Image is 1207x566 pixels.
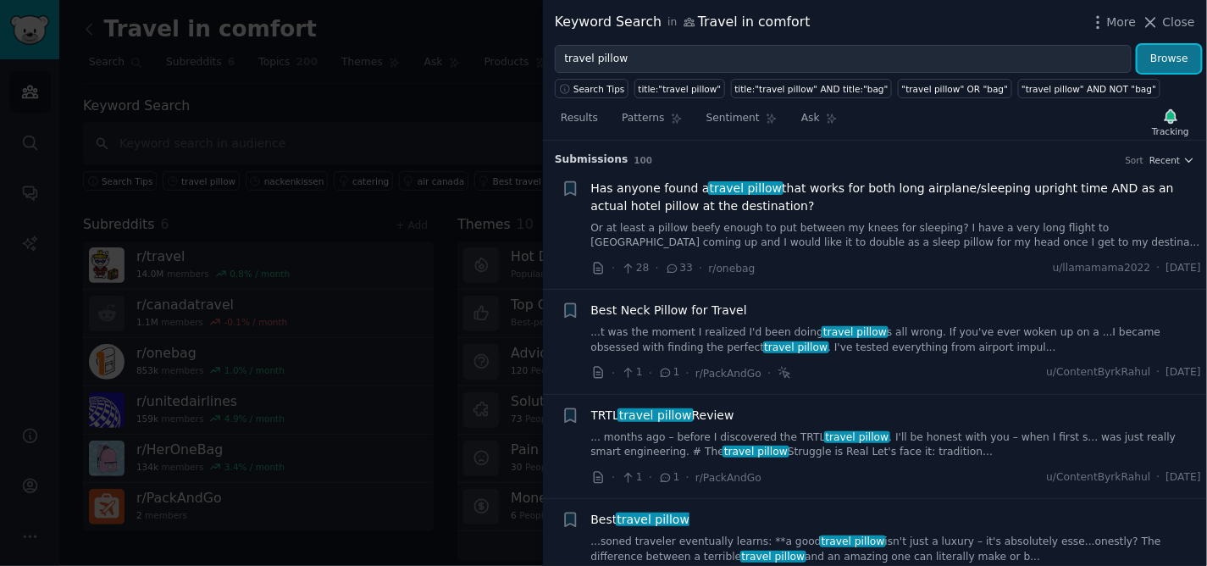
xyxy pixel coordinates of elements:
[1152,125,1189,137] div: Tracking
[555,45,1132,74] input: Try a keyword related to your business
[1018,79,1160,98] a: "travel pillow" AND NOT "bag"
[820,535,886,547] span: travel pillow
[621,470,642,486] span: 1
[1107,14,1137,31] span: More
[591,325,1202,355] a: ...t was the moment I realized I'd been doingtravel pillows all wrong. If you've ever woken up on...
[561,111,598,126] span: Results
[555,153,628,168] span: Submission s
[617,408,693,422] span: travel pillow
[740,551,806,563] span: travel pillow
[634,79,725,98] a: title:"travel pillow"
[1157,470,1160,486] span: ·
[686,469,689,486] span: ·
[1149,154,1195,166] button: Recent
[824,431,890,443] span: travel pillow
[1146,104,1195,140] button: Tracking
[591,221,1202,251] a: Or at least a pillow beefy enough to put between my knees for sleeping? I have a very long flight...
[591,302,747,319] a: Best Neck Pillow for Travel
[1149,154,1180,166] span: Recent
[731,79,892,98] a: title:"travel pillow" AND title:"bag"
[801,111,820,126] span: Ask
[1047,365,1151,380] span: u/ContentByrkRahul
[700,105,783,140] a: Sentiment
[686,364,689,382] span: ·
[706,111,760,126] span: Sentiment
[621,365,642,380] span: 1
[695,368,761,380] span: r/PackAndGo
[634,155,653,165] span: 100
[898,79,1012,98] a: "travel pillow" OR "bag"
[665,261,693,276] span: 33
[667,15,677,31] span: in
[591,511,690,529] a: Besttravel pillow
[709,263,756,275] span: r/onebag
[591,535,1202,564] a: ...soned traveler eventually learns: **a goodtravel pillowisn't just a luxury – it's absolutely e...
[1163,14,1195,31] span: Close
[902,83,1009,95] div: "travel pillow" OR "bag"
[1047,470,1151,486] span: u/ContentByrkRahul
[656,259,659,277] span: ·
[795,105,844,140] a: Ask
[555,105,604,140] a: Results
[612,469,615,486] span: ·
[1126,154,1144,166] div: Sort
[591,511,690,529] span: Best
[658,365,679,380] span: 1
[1166,470,1201,486] span: [DATE]
[735,83,889,95] div: title:"travel pillow" AND title:"bag"
[555,12,811,33] div: Keyword Search Travel in comfort
[1089,14,1137,31] button: More
[591,407,734,424] span: TRTL Review
[767,364,771,382] span: ·
[612,259,615,277] span: ·
[616,105,688,140] a: Patterns
[591,180,1202,215] a: Has anyone found atravel pillowthat works for both long airplane/sleeping upright time AND as an ...
[1022,83,1156,95] div: "travel pillow" AND NOT "bag"
[591,180,1202,215] span: Has anyone found a that works for both long airplane/sleeping upright time AND as an actual hotel...
[658,470,679,486] span: 1
[1157,365,1160,380] span: ·
[649,364,652,382] span: ·
[573,83,625,95] span: Search Tips
[695,472,761,484] span: r/PackAndGo
[708,181,783,195] span: travel pillow
[699,259,702,277] span: ·
[763,341,829,353] span: travel pillow
[591,430,1202,460] a: ... months ago – before I discovered the TRTLtravel pillow. I'll be honest with you – when I firs...
[612,364,615,382] span: ·
[822,326,888,338] span: travel pillow
[649,469,652,486] span: ·
[555,79,628,98] button: Search Tips
[621,261,649,276] span: 28
[622,111,664,126] span: Patterns
[1166,261,1201,276] span: [DATE]
[616,513,691,526] span: travel pillow
[1053,261,1151,276] span: u/llamamama2022
[1142,14,1195,31] button: Close
[1166,365,1201,380] span: [DATE]
[1138,45,1201,74] button: Browse
[591,407,734,424] a: TRTLtravel pillowReview
[723,446,789,458] span: travel pillow
[639,83,722,95] div: title:"travel pillow"
[1157,261,1160,276] span: ·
